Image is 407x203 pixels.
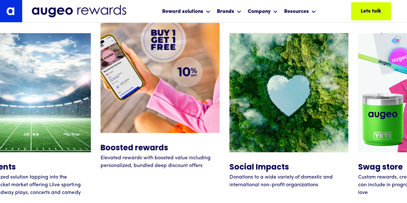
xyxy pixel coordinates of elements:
[284,8,309,15] div: Resources
[217,8,234,15] div: Brands
[351,2,391,20] a: Lets talk
[282,3,318,20] div: Resources
[100,143,219,154] h5: Boosted rewards
[246,3,279,20] div: Company
[229,173,348,189] p: Donations to a wide variety of domestic and international non-profit organizations ​
[161,3,212,20] div: Reward solutions
[215,3,243,20] div: Brands
[248,8,271,15] div: Company
[229,162,348,173] h5: Social Impacts
[100,154,219,170] p: Elevated rewards with boosted value including personalized, bundled deep discount offers​
[162,8,203,15] div: Reward solutions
